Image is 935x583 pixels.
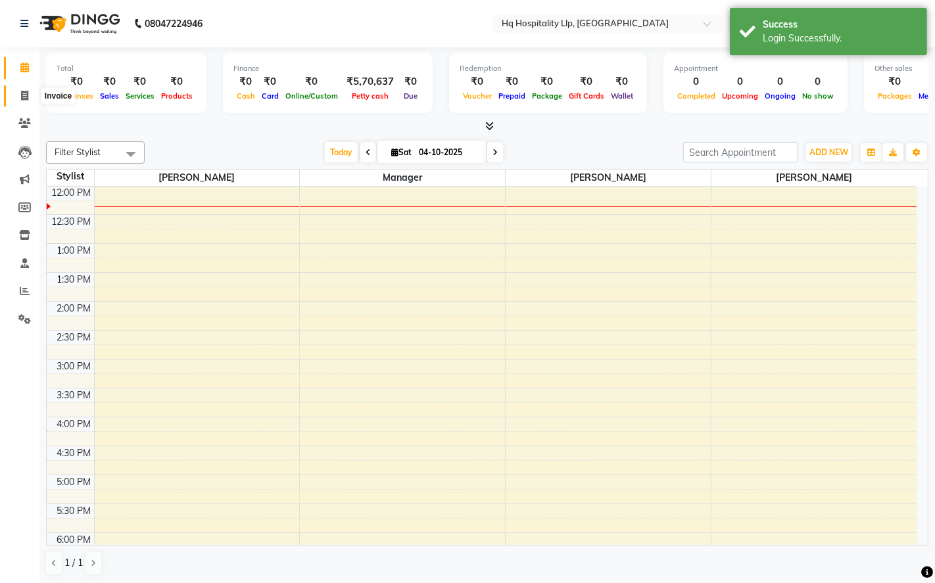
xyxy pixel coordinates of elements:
div: Login Successfully. [763,32,917,45]
span: Cash [233,91,258,101]
span: [PERSON_NAME] [506,170,711,186]
div: ₹0 [282,74,341,89]
span: Upcoming [719,91,761,101]
input: 2025-10-04 [415,143,481,162]
div: ₹0 [565,74,608,89]
div: 5:30 PM [55,504,94,518]
div: Finance [233,63,422,74]
div: Total [57,63,196,74]
span: Package [529,91,565,101]
div: 6:00 PM [55,533,94,547]
span: Sales [97,91,122,101]
div: ₹0 [122,74,158,89]
div: Success [763,18,917,32]
div: 0 [719,74,761,89]
span: Filter Stylist [55,147,101,157]
div: ₹0 [399,74,422,89]
span: Petty cash [348,91,392,101]
div: 1:30 PM [55,273,94,287]
span: [PERSON_NAME] [95,170,300,186]
span: Today [325,142,358,162]
span: No show [799,91,837,101]
span: Services [122,91,158,101]
div: ₹0 [158,74,196,89]
div: 0 [799,74,837,89]
div: Appointment [674,63,837,74]
div: ₹0 [875,74,915,89]
div: Stylist [47,170,94,183]
div: 12:30 PM [49,215,94,229]
span: Card [258,91,282,101]
div: Redemption [460,63,636,74]
div: ₹0 [460,74,495,89]
div: 3:30 PM [55,388,94,402]
div: 0 [674,74,719,89]
button: ADD NEW [806,143,851,162]
div: ₹0 [529,74,565,89]
b: 08047224946 [145,5,203,42]
span: Completed [674,91,719,101]
span: 1 / 1 [64,556,83,570]
div: 4:00 PM [55,417,94,431]
span: Online/Custom [282,91,341,101]
div: 2:30 PM [55,331,94,344]
div: ₹0 [97,74,122,89]
span: Products [158,91,196,101]
span: Voucher [460,91,495,101]
span: Prepaid [495,91,529,101]
div: ₹0 [608,74,636,89]
div: 5:00 PM [55,475,94,489]
div: ₹0 [258,74,282,89]
div: 2:00 PM [55,302,94,315]
div: ₹5,70,637 [341,74,399,89]
span: Manager [300,170,505,186]
div: 0 [761,74,799,89]
span: Ongoing [761,91,799,101]
span: Packages [875,91,915,101]
img: logo [34,5,124,42]
div: ₹0 [57,74,97,89]
span: [PERSON_NAME] [711,170,917,186]
span: Wallet [608,91,636,101]
div: 1:00 PM [55,244,94,258]
div: Invoice [41,88,75,104]
div: ₹0 [233,74,258,89]
input: Search Appointment [683,142,798,162]
div: 12:00 PM [49,186,94,200]
div: 3:00 PM [55,360,94,373]
span: Sat [388,147,415,157]
span: Gift Cards [565,91,608,101]
div: 4:30 PM [55,446,94,460]
span: Due [400,91,421,101]
span: ADD NEW [809,147,848,157]
div: ₹0 [495,74,529,89]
